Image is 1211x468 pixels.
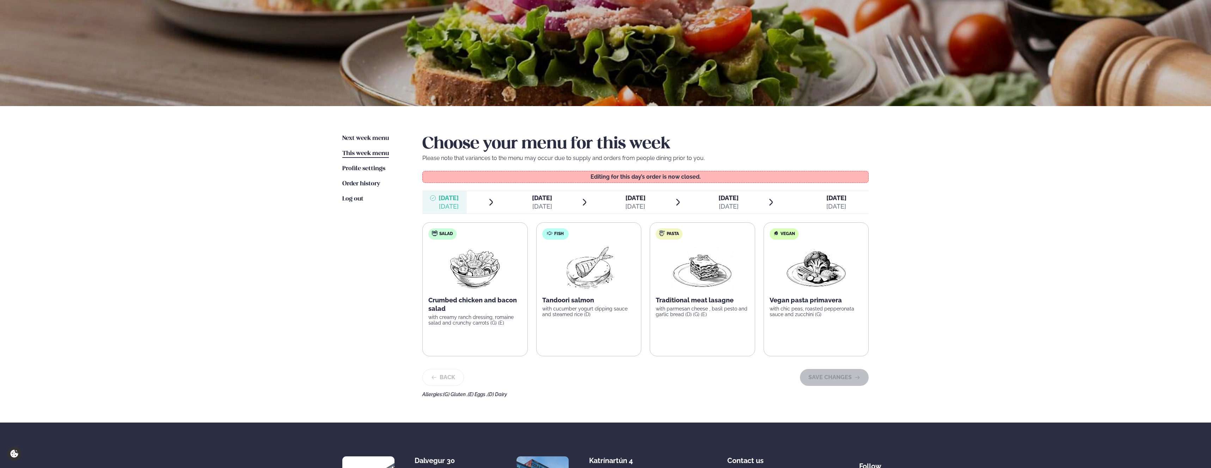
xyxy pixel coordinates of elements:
p: with chic peas, roasted pepperonata sauce and zucchini (G) [770,306,863,317]
div: [DATE] [718,202,739,211]
img: pasta.svg [659,230,665,236]
img: Vegan.png [785,245,847,290]
a: This week menu [342,149,389,158]
a: Profile settings [342,165,385,173]
span: [DATE] [718,194,739,202]
div: [DATE] [826,202,846,211]
span: [DATE] [532,194,552,202]
p: Crumbed chicken and bacon salad [428,296,522,313]
div: [DATE] [625,202,646,211]
a: Cookie settings [7,447,22,461]
div: [DATE] [532,202,552,211]
img: Vegan.svg [773,230,779,236]
span: Salad [439,231,453,237]
div: [DATE] [439,202,459,211]
span: [DATE] [439,194,459,202]
a: Log out [342,195,363,203]
span: (E) Eggs , [468,392,488,397]
p: Tandoori salmon [542,296,636,304]
span: [DATE] [826,194,846,202]
button: Back [422,369,464,386]
a: Next week menu [342,134,389,143]
p: with cucumber yogurt dipping sauce and steamed rice (D) [542,306,636,317]
p: Editing for this day’s order is now closed. [430,174,862,180]
span: Log out [342,196,363,202]
div: Katrínartún 4 [589,456,645,465]
a: Order history [342,180,380,188]
span: (D) Dairy [488,392,507,397]
img: Salad.png [444,245,506,290]
img: fish.svg [547,230,552,236]
p: Please note that variances to the menu may occur due to supply and orders from people dining prio... [422,154,869,162]
span: Fish [554,231,564,237]
span: Order history [342,181,380,187]
span: Next week menu [342,135,389,141]
span: Vegan [781,231,795,237]
img: Fish.png [557,245,620,290]
p: with parmesan cheese , basil pesto and garlic bread (D) (G) (E) [656,306,749,317]
span: (G) Gluten , [443,392,468,397]
div: Allergies: [422,392,869,397]
span: [DATE] [625,194,646,202]
p: with creamy ranch dressing, romaine salad and crunchy carrots (G) (E) [428,314,522,326]
button: SAVE CHANGES [800,369,869,386]
p: Vegan pasta primavera [770,296,863,304]
p: Traditional meat lasagne [656,296,749,304]
h2: Choose your menu for this week [422,134,869,154]
span: Pasta [667,231,679,237]
div: Dalvegur 30 [415,456,471,465]
span: This week menu [342,150,389,156]
span: Contact us [727,451,764,465]
img: salad.svg [432,230,438,236]
span: Profile settings [342,166,385,172]
img: Lasagna.png [671,245,733,290]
